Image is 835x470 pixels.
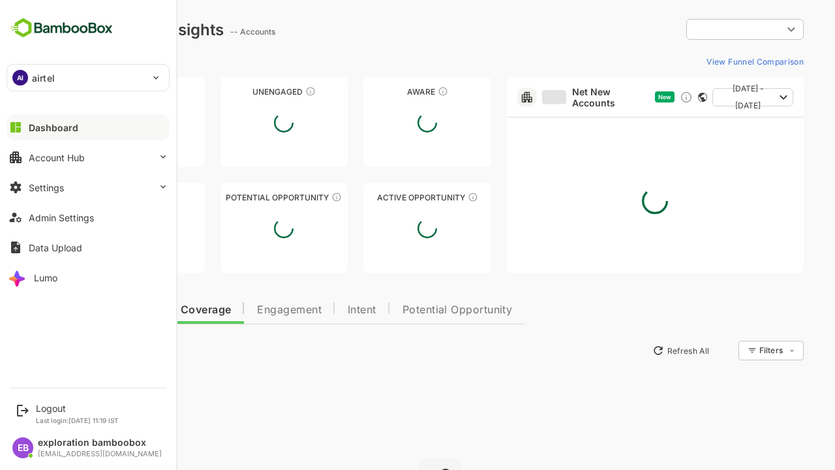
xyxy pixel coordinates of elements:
button: [DATE] - [DATE] [667,88,748,106]
div: Potential Opportunity [175,193,303,202]
div: These accounts are warm, further nurturing would qualify them to MQAs [110,192,121,202]
button: Refresh All [601,340,669,361]
button: Lumo [7,264,170,290]
div: Dashboard Insights [31,20,178,39]
div: Active Opportunity [318,193,446,202]
div: AIairtel [7,65,169,91]
button: Data Upload [7,234,170,260]
button: New Insights [31,339,127,362]
span: New [613,93,626,101]
p: Last login: [DATE] 11:19 IST [36,416,119,424]
div: This card does not support filter and segments [652,93,661,102]
span: Data Quality and Coverage [44,305,185,315]
div: ​ [641,18,758,41]
a: Net New Accounts [496,86,605,108]
div: Unengaged [175,87,303,97]
div: [EMAIL_ADDRESS][DOMAIN_NAME] [38,450,162,458]
div: Filters [714,345,737,355]
span: Engagement [211,305,276,315]
div: Lumo [34,272,57,283]
div: Discover new ICP-fit accounts showing engagement — via intent surges, anonymous website visits, L... [634,91,647,104]
div: Data Upload [29,242,82,253]
div: Unreached [31,87,159,97]
div: These accounts have just entered the buying cycle and need further nurturing [392,86,402,97]
div: Admin Settings [29,212,94,223]
div: Engaged [31,193,159,202]
div: Dashboard [29,122,78,133]
span: Potential Opportunity [357,305,467,315]
button: Admin Settings [7,204,170,230]
div: Account Hub [29,152,85,163]
div: These accounts have not shown enough engagement and need nurturing [260,86,270,97]
span: [DATE] - [DATE] [677,80,728,114]
p: airtel [32,71,55,85]
div: Settings [29,182,64,193]
div: Filters [712,339,758,362]
div: These accounts have not been engaged with for a defined time period [116,86,127,97]
div: EB [12,437,33,458]
ag: -- Accounts [185,27,234,37]
img: BambooboxFullLogoMark.5f36c76dfaba33ec1ec1367b70bb1252.svg [7,16,117,40]
button: Account Hub [7,144,170,170]
button: View Funnel Comparison [656,51,758,72]
span: Intent [302,305,331,315]
button: Settings [7,174,170,200]
div: These accounts have open opportunities which might be at any of the Sales Stages [422,192,433,202]
div: These accounts are MQAs and can be passed on to Inside Sales [286,192,296,202]
div: exploration bamboobox [38,437,162,448]
button: Dashboard [7,114,170,140]
div: Aware [318,87,446,97]
div: AI [12,70,28,86]
div: Logout [36,403,119,414]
